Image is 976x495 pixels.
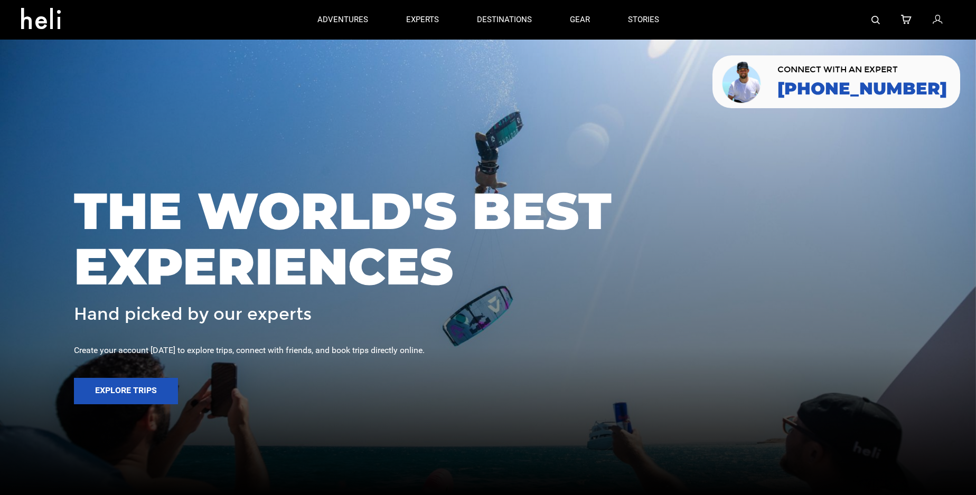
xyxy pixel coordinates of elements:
[74,305,312,323] span: Hand picked by our experts
[777,65,947,74] span: CONNECT WITH AN EXPERT
[74,378,178,404] button: Explore Trips
[74,183,902,294] span: THE WORLD'S BEST EXPERIENCES
[317,14,368,25] p: adventures
[720,60,764,104] img: contact our team
[477,14,532,25] p: destinations
[777,79,947,98] a: [PHONE_NUMBER]
[74,345,902,357] div: Create your account [DATE] to explore trips, connect with friends, and book trips directly online.
[871,16,880,24] img: search-bar-icon.svg
[406,14,439,25] p: experts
